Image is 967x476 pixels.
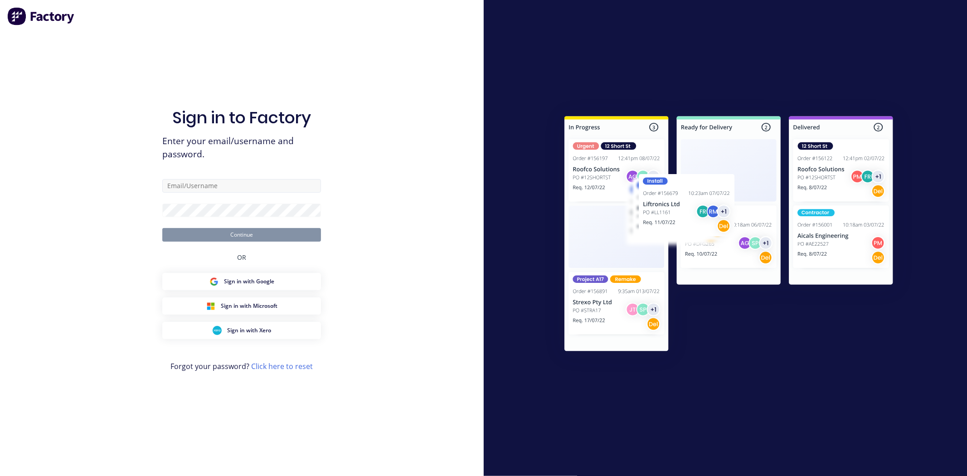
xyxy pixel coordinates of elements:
span: Sign in with Microsoft [221,302,277,310]
button: Continue [162,228,321,242]
img: Xero Sign in [213,326,222,335]
img: Microsoft Sign in [206,301,215,311]
div: OR [237,242,246,273]
button: Microsoft Sign inSign in with Microsoft [162,297,321,315]
span: Sign in with Google [224,277,274,286]
button: Xero Sign inSign in with Xero [162,322,321,339]
span: Forgot your password? [170,361,313,372]
span: Sign in with Xero [227,326,271,335]
h1: Sign in to Factory [172,108,311,127]
button: Google Sign inSign in with Google [162,273,321,290]
a: Click here to reset [251,361,313,371]
img: Factory [7,7,75,25]
img: Sign in [544,98,913,373]
span: Enter your email/username and password. [162,135,321,161]
img: Google Sign in [209,277,219,286]
input: Email/Username [162,179,321,193]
